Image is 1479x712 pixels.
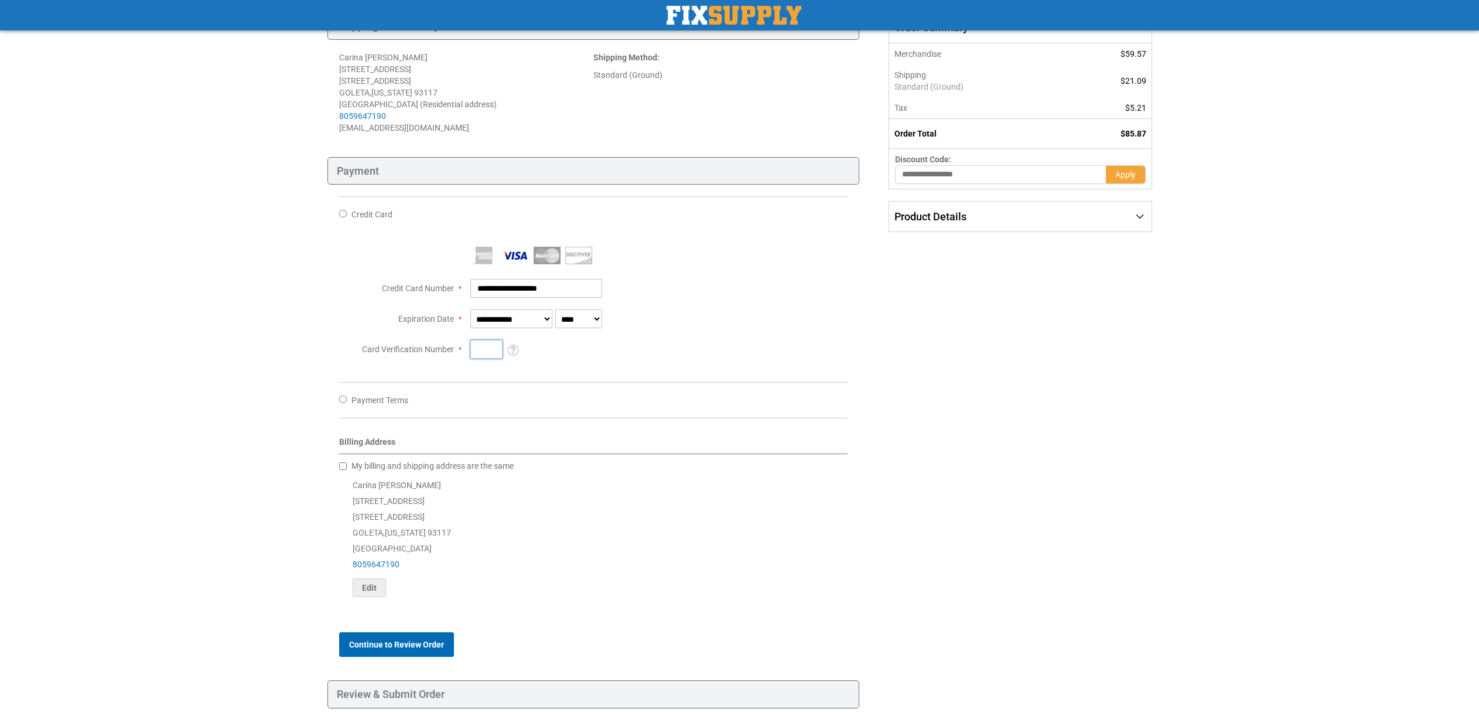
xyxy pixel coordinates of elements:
a: 8059647190 [339,111,386,121]
span: Card Verification Number [362,345,454,354]
img: Discover [565,247,592,264]
div: Payment [327,157,860,185]
strong: Order Total [894,129,937,138]
strong: : [593,53,660,62]
span: $5.21 [1125,103,1146,113]
span: $85.87 [1121,129,1146,138]
img: MasterCard [534,247,561,264]
img: American Express [470,247,497,264]
span: [US_STATE] [371,88,412,97]
div: Billing Address [339,436,848,454]
button: Edit [353,578,386,597]
button: Continue to Review Order [339,632,454,657]
span: Standard (Ground) [894,81,1063,93]
span: Product Details [894,210,966,223]
img: Fix Industrial Supply [667,6,801,25]
span: [US_STATE] [385,528,426,537]
span: Credit Card Number [382,284,454,293]
div: Standard (Ground) [593,69,848,81]
span: Edit [362,583,377,592]
span: Shipping [894,70,926,80]
span: Continue to Review Order [349,640,444,649]
span: Expiration Date [398,314,454,323]
span: [EMAIL_ADDRESS][DOMAIN_NAME] [339,123,469,132]
span: $59.57 [1121,49,1146,59]
img: Visa [502,247,529,264]
span: Apply [1115,170,1136,179]
div: Carina [PERSON_NAME] [STREET_ADDRESS] [STREET_ADDRESS] GOLETA , 93117 [GEOGRAPHIC_DATA] [339,478,848,597]
span: Payment Terms [351,396,408,405]
span: My billing and shipping address are the same [351,461,514,471]
div: Review & Submit Order [327,680,860,708]
button: Apply [1106,165,1146,184]
a: 8059647190 [353,560,399,569]
span: Credit Card [351,210,392,219]
span: Discount Code: [895,155,951,164]
span: Shipping Method [593,53,657,62]
a: store logo [667,6,801,25]
span: $21.09 [1121,76,1146,86]
th: Merchandise [889,43,1069,64]
th: Tax [889,97,1069,119]
address: Carina [PERSON_NAME] [STREET_ADDRESS] [STREET_ADDRESS] GOLETA , 93117 [GEOGRAPHIC_DATA] (Resident... [339,52,593,134]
